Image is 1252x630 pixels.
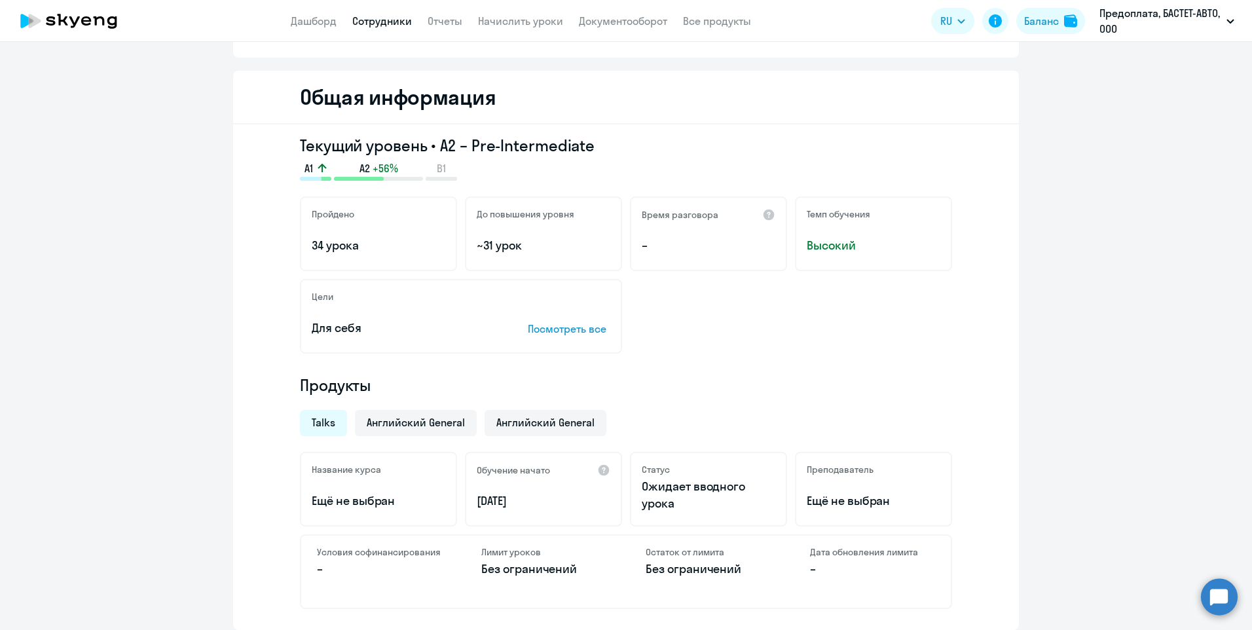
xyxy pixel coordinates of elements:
[352,14,412,28] a: Сотрудники
[683,14,751,28] a: Все продукты
[317,561,442,578] p: –
[312,320,487,337] p: Для себя
[642,209,718,221] h5: Время разговора
[478,14,563,28] a: Начислить уроки
[646,546,771,558] h4: Остаток от лимита
[291,14,337,28] a: Дашборд
[312,208,354,220] h5: Пройдено
[300,84,496,110] h2: Общая информация
[317,546,442,558] h4: Условия софинансирования
[642,237,775,254] p: –
[312,237,445,254] p: 34 урока
[312,415,335,430] span: Talks
[931,8,974,34] button: RU
[807,208,870,220] h5: Темп обучения
[810,546,935,558] h4: Дата обновления лимита
[312,492,445,510] p: Ещё не выбран
[300,375,952,396] h4: Продукты
[437,161,446,176] span: B1
[807,464,874,475] h5: Преподаватель
[807,492,940,510] p: Ещё не выбран
[1093,5,1241,37] button: Предоплата, БАСТЕТ-АВТО, ООО
[579,14,667,28] a: Документооборот
[807,237,940,254] span: Высокий
[642,464,670,475] h5: Статус
[373,161,398,176] span: +56%
[496,415,595,430] span: Английский General
[312,464,381,475] h5: Название курса
[312,291,333,303] h5: Цели
[481,546,606,558] h4: Лимит уроков
[1099,5,1221,37] p: Предоплата, БАСТЕТ-АВТО, ООО
[477,208,574,220] h5: До повышения уровня
[1024,13,1059,29] div: Баланс
[481,561,606,578] p: Без ограничений
[477,492,610,510] p: [DATE]
[810,561,935,578] p: –
[359,161,370,176] span: A2
[300,135,952,156] h3: Текущий уровень • A2 – Pre-Intermediate
[646,561,771,578] p: Без ограничений
[528,321,610,337] p: Посмотреть все
[1016,8,1085,34] button: Балансbalance
[940,13,952,29] span: RU
[428,14,462,28] a: Отчеты
[304,161,313,176] span: A1
[477,237,610,254] p: ~31 урок
[642,478,775,512] p: Ожидает вводного урока
[367,415,465,430] span: Английский General
[477,464,550,476] h5: Обучение начато
[1064,14,1077,28] img: balance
